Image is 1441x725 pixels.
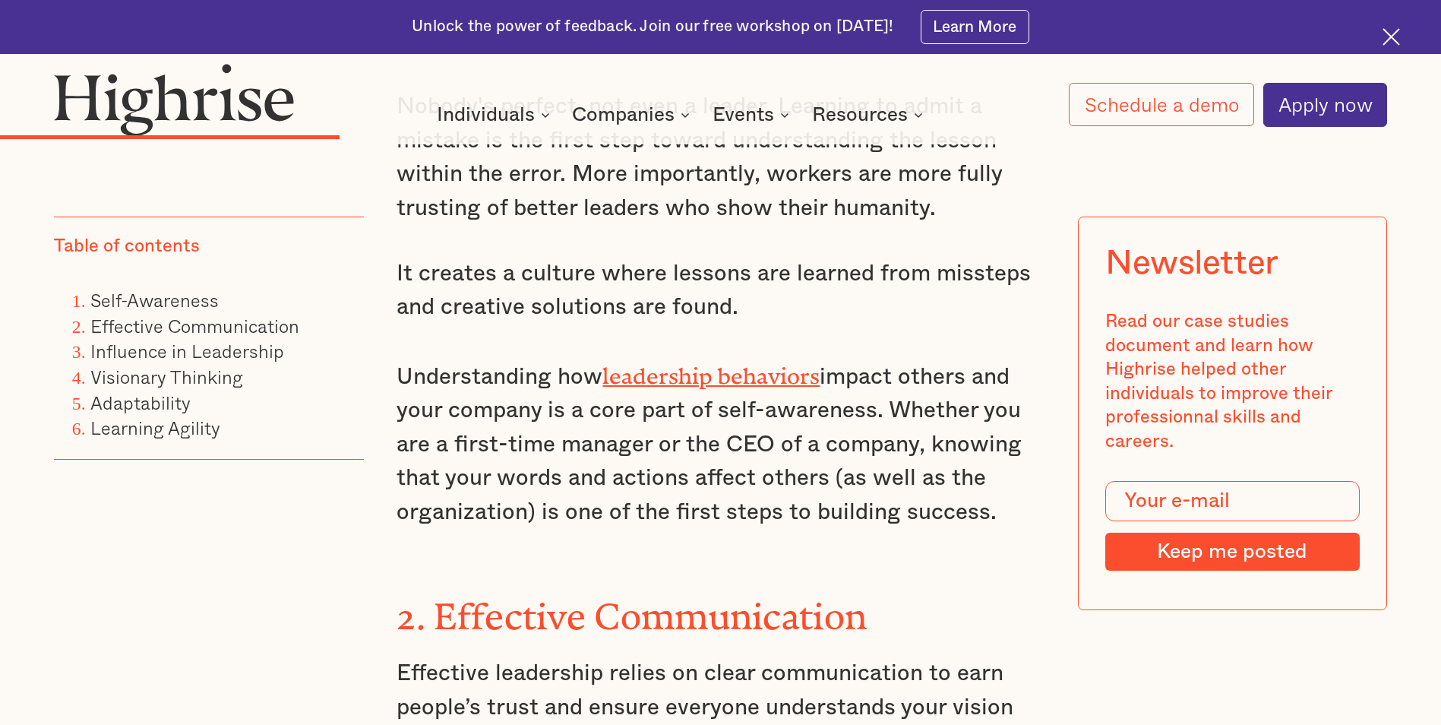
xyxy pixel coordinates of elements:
img: Cross icon [1383,28,1400,46]
p: Understanding how impact others and your company is a core part of self-awareness. Whether you ar... [397,356,1044,529]
p: It creates a culture where lessons are learned from missteps and creative solutions are found. [397,257,1044,325]
strong: 2. Effective Communication [397,596,867,619]
div: Unlock the power of feedback. Join our free workshop on [DATE]! [412,16,893,37]
a: Learn More [921,10,1029,44]
a: leadership behaviors [602,363,820,378]
div: Companies [572,106,675,124]
a: Visionary Thinking [90,362,243,391]
a: Adaptability [90,388,191,416]
p: Nobody's perfect, not even a leader. Learning to admit a mistake is the first step toward underst... [397,90,1044,225]
div: Events [713,106,794,124]
div: Resources [812,106,908,124]
a: Self-Awareness [90,286,219,314]
div: Companies [572,106,694,124]
div: Events [713,106,774,124]
img: Highrise logo [54,63,295,136]
a: Schedule a demo [1069,83,1253,126]
div: Table of contents [54,235,200,259]
a: Learning Agility [90,413,220,442]
div: Individuals [437,106,555,124]
div: Individuals [437,106,535,124]
a: Influence in Leadership [90,337,284,365]
a: Apply now [1263,83,1387,127]
input: Your e-mail [1105,481,1359,521]
div: Newsletter [1105,244,1278,283]
div: Read our case studies document and learn how Highrise helped other individuals to improve their p... [1105,310,1359,454]
form: Modal Form [1105,481,1359,571]
input: Keep me posted [1105,533,1359,571]
div: Resources [812,106,927,124]
a: Effective Communication [90,312,299,340]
